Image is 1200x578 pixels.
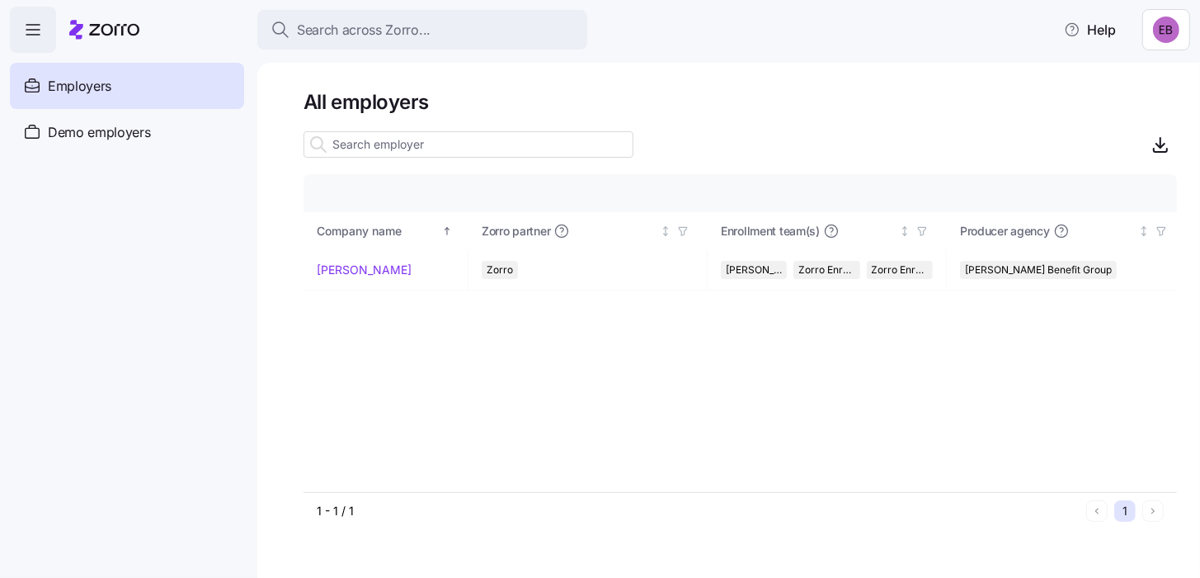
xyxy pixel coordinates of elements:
div: 1 - 1 / 1 [317,503,1080,519]
div: Not sorted [660,225,671,237]
span: Enrollment team(s) [721,223,820,239]
span: Zorro Enrollment Experts [872,261,928,279]
img: e893a1d701ecdfe11b8faa3453cd5ce7 [1153,17,1179,43]
span: Zorro Enrollment Team [798,261,854,279]
span: [PERSON_NAME] Benefit Group [965,261,1112,279]
th: Enrollment team(s)Not sorted [708,212,947,250]
span: Demo employers [48,122,151,143]
button: Search across Zorro... [257,10,587,50]
div: Not sorted [1138,225,1150,237]
button: Previous page [1086,500,1108,522]
h1: All employers [304,89,1177,115]
button: 1 [1114,500,1136,522]
span: [PERSON_NAME] Benefit Group [726,261,782,279]
button: Help [1051,13,1129,46]
input: Search employer [304,131,633,158]
span: Search across Zorro... [297,20,431,40]
th: Company nameSorted ascending [304,212,468,250]
div: Sorted ascending [441,225,453,237]
th: Producer agencyNot sorted [947,212,1186,250]
span: Producer agency [960,223,1050,239]
button: Next page [1142,500,1164,522]
span: Help [1064,20,1116,40]
a: Employers [10,63,244,109]
span: Zorro partner [482,223,550,239]
div: Company name [317,222,439,240]
a: Demo employers [10,109,244,155]
span: Zorro [487,261,513,279]
th: Zorro partnerNot sorted [468,212,708,250]
a: [PERSON_NAME] [317,262,412,278]
span: Employers [48,76,111,97]
div: Not sorted [899,225,911,237]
